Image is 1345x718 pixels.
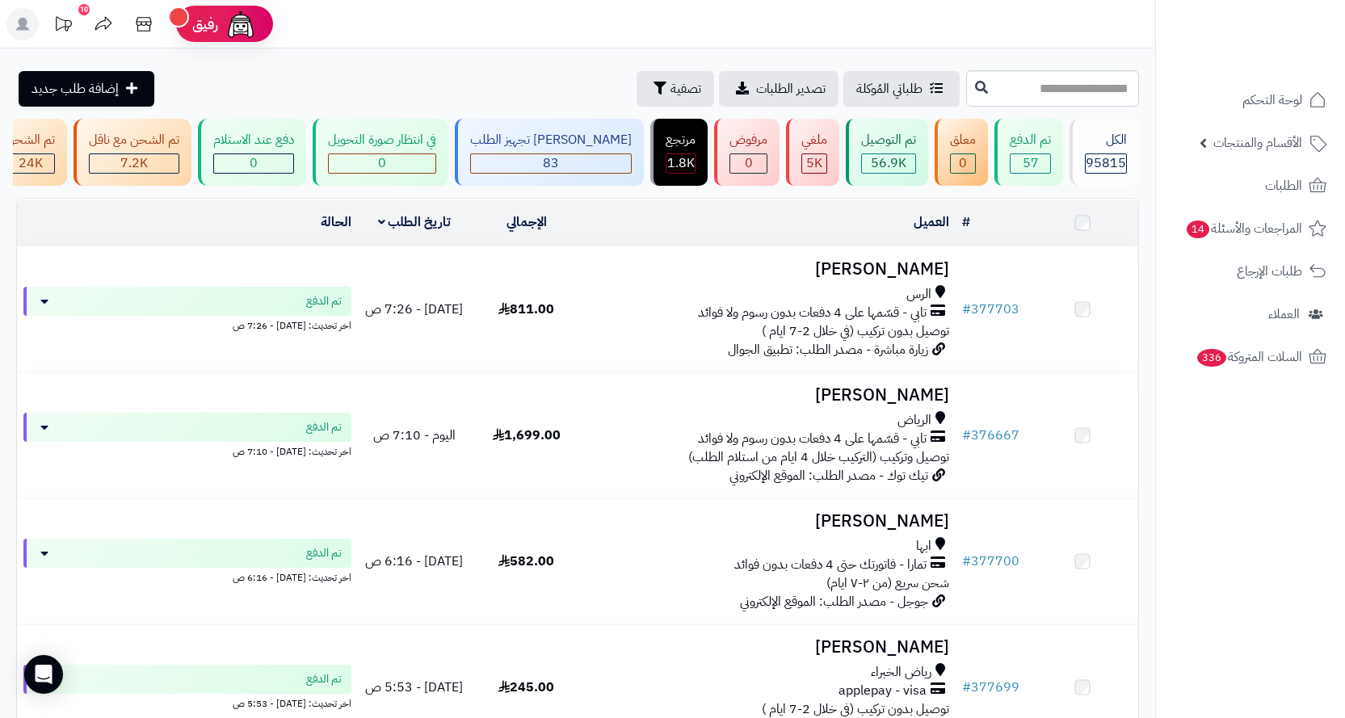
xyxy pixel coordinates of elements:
[306,419,342,435] span: تم الدفع
[506,212,547,232] a: الإجمالي
[498,678,554,697] span: 245.00
[589,386,949,405] h3: [PERSON_NAME]
[962,678,1019,697] a: #377699
[1265,174,1302,197] span: الطلبات
[861,131,916,149] div: تم التوصيل
[962,426,1019,445] a: #376667
[734,556,927,574] span: تمارا - فاتورتك حتى 4 دفعات بدون فوائد
[365,678,463,697] span: [DATE] - 5:53 ص
[962,426,971,445] span: #
[321,212,351,232] a: الحالة
[6,131,55,149] div: تم الشحن
[962,300,971,319] span: #
[1166,166,1335,205] a: الطلبات
[192,15,218,34] span: رفيق
[89,131,179,149] div: تم الشحن مع ناقل
[711,119,783,186] a: مرفوض 0
[452,119,647,186] a: [PERSON_NAME] تجهيز الطلب 83
[1166,209,1335,248] a: المراجعات والأسئلة14
[991,119,1066,186] a: تم الدفع 57
[839,682,927,700] span: applepay - visa
[19,71,154,107] a: إضافة طلب جديد
[1085,131,1127,149] div: الكل
[806,153,822,173] span: 5K
[740,592,928,611] span: جوجل - مصدر الطلب: الموقع الإلكتروني
[23,694,351,711] div: اخر تحديث: [DATE] - 5:53 ص
[328,131,436,149] div: في انتظار صورة التحويل
[1242,89,1302,111] span: لوحة التحكم
[306,671,342,687] span: تم الدفع
[688,447,949,467] span: توصيل وتركيب (التركيب خلال 4 ايام من استلام الطلب)
[897,411,931,430] span: الرياض
[1197,349,1226,367] span: 336
[250,153,258,173] span: 0
[801,131,827,149] div: ملغي
[23,568,351,585] div: اخر تحديث: [DATE] - 6:16 ص
[493,426,561,445] span: 1,699.00
[637,71,714,107] button: تصفية
[959,153,967,173] span: 0
[843,71,960,107] a: طلباتي المُوكلة
[931,119,991,186] a: معلق 0
[1023,153,1039,173] span: 57
[698,304,927,322] span: تابي - قسّمها على 4 دفعات بدون رسوم ولا فوائد
[306,293,342,309] span: تم الدفع
[719,71,839,107] a: تصدير الطلبات
[23,316,351,333] div: اخر تحديث: [DATE] - 7:26 ص
[962,212,970,232] a: #
[471,154,631,173] div: 83
[1237,260,1302,283] span: طلبات الإرجاع
[70,119,195,186] a: تم الشحن مع ناقل 7.2K
[32,79,119,99] span: إضافة طلب جديد
[756,79,826,99] span: تصدير الطلبات
[195,119,309,186] a: دفع عند الاستلام 0
[498,300,554,319] span: 811.00
[906,285,931,304] span: الرس
[871,153,906,173] span: 56.9K
[78,4,90,15] div: 10
[962,678,971,697] span: #
[666,154,695,173] div: 1826
[1166,295,1335,334] a: العملاء
[498,552,554,571] span: 582.00
[23,442,351,459] div: اخر تحديث: [DATE] - 7:10 ص
[843,119,931,186] a: تم التوصيل 56.9K
[670,79,701,99] span: تصفية
[871,663,931,682] span: رياض الخبراء
[1166,338,1335,376] a: السلات المتروكة336
[962,552,1019,571] a: #377700
[1268,303,1300,325] span: العملاء
[745,153,753,173] span: 0
[698,430,927,448] span: تابي - قسّمها على 4 دفعات بدون رسوم ولا فوائد
[19,153,43,173] span: 24K
[589,260,949,279] h3: [PERSON_NAME]
[378,153,386,173] span: 0
[43,8,83,44] a: تحديثات المنصة
[213,131,294,149] div: دفع عند الاستلام
[589,638,949,657] h3: [PERSON_NAME]
[365,552,463,571] span: [DATE] - 6:16 ص
[1166,81,1335,120] a: لوحة التحكم
[309,119,452,186] a: في انتظار صورة التحويل 0
[666,131,696,149] div: مرتجع
[667,153,695,173] span: 1.8K
[647,119,711,186] a: مرتجع 1.8K
[90,154,179,173] div: 7222
[962,552,971,571] span: #
[916,537,931,556] span: ابها
[543,153,559,173] span: 83
[589,512,949,531] h3: [PERSON_NAME]
[378,212,452,232] a: تاريخ الطلب
[783,119,843,186] a: ملغي 5K
[1185,217,1302,240] span: المراجعات والأسئلة
[120,153,148,173] span: 7.2K
[1011,154,1050,173] div: 57
[1196,346,1302,368] span: السلات المتروكة
[951,154,975,173] div: 0
[329,154,435,173] div: 0
[728,340,928,359] span: زيارة مباشرة - مصدر الطلب: تطبيق الجوال
[862,154,915,173] div: 56856
[1213,132,1302,154] span: الأقسام والمنتجات
[306,545,342,561] span: تم الدفع
[24,655,63,694] div: Open Intercom Messenger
